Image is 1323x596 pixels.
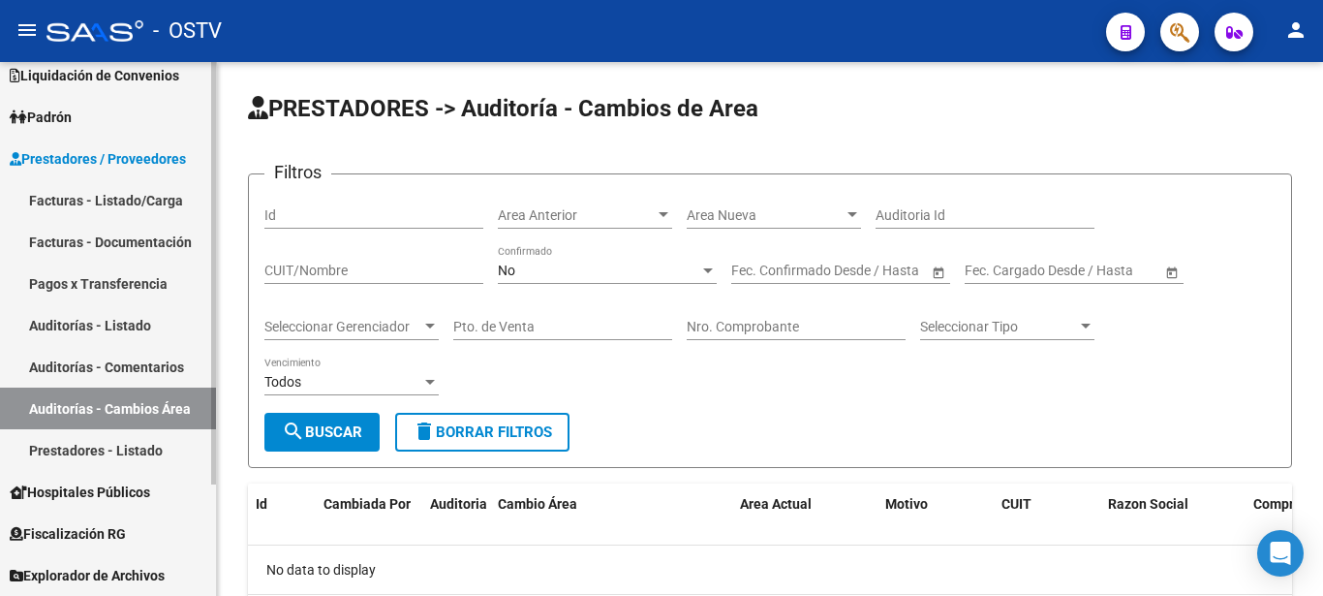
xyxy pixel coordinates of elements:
[10,65,179,86] span: Liquidación de Convenios
[323,496,411,512] span: Cambiada Por
[1108,496,1188,512] span: Razon Social
[965,263,1035,279] input: Fecha inicio
[10,148,186,170] span: Prestadores / Proveedores
[413,420,436,443] mat-icon: delete
[1001,496,1031,512] span: CUIT
[1052,263,1147,279] input: Fecha fin
[498,496,577,512] span: Cambio Área
[1257,530,1304,577] div: Open Intercom Messenger
[153,10,222,52] span: - OSTV
[248,546,1292,594] div: No data to display
[928,262,948,282] button: Open calendar
[10,107,72,128] span: Padrón
[264,159,331,186] h3: Filtros
[877,484,994,569] datatable-header-cell: Motivo
[732,484,877,569] datatable-header-cell: Area Actual
[498,263,515,278] span: No
[10,565,165,586] span: Explorador de Archivos
[316,484,422,569] datatable-header-cell: Cambiada Por
[920,319,1077,335] span: Seleccionar Tipo
[430,496,487,512] span: Auditoria
[994,484,1100,569] datatable-header-cell: CUIT
[248,95,758,122] span: PRESTADORES -> Auditoría - Cambios de Area
[422,484,490,569] datatable-header-cell: Auditoria
[413,423,552,441] span: Borrar Filtros
[1161,262,1182,282] button: Open calendar
[731,263,802,279] input: Fecha inicio
[282,420,305,443] mat-icon: search
[885,496,928,512] span: Motivo
[15,18,39,42] mat-icon: menu
[248,484,316,569] datatable-header-cell: Id
[264,413,380,452] button: Buscar
[282,423,362,441] span: Buscar
[687,207,844,224] span: Area Nueva
[1284,18,1308,42] mat-icon: person
[740,496,812,512] span: Area Actual
[256,496,267,512] span: Id
[264,319,421,335] span: Seleccionar Gerenciador
[490,484,732,569] datatable-header-cell: Cambio Área
[10,482,150,503] span: Hospitales Públicos
[498,207,655,224] span: Area Anterior
[264,374,301,390] span: Todos
[395,413,569,452] button: Borrar Filtros
[10,523,126,545] span: Fiscalización RG
[1100,484,1246,569] datatable-header-cell: Razon Social
[818,263,913,279] input: Fecha fin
